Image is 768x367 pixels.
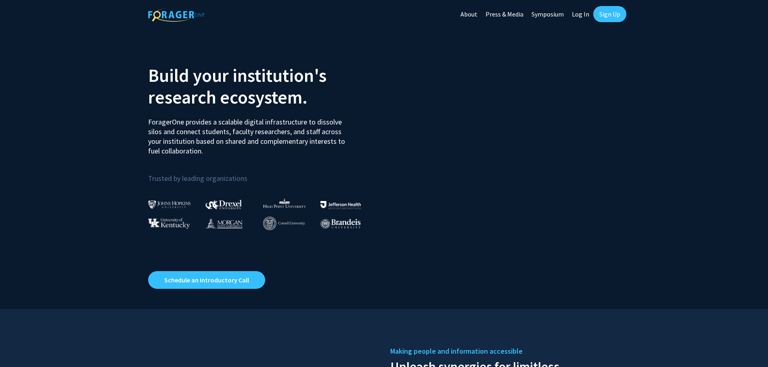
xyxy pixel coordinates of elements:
[148,8,205,22] img: ForagerOne Logo
[263,217,305,230] img: Cornell University
[263,198,306,208] img: High Point University
[148,218,190,229] img: University of Kentucky
[205,200,242,209] img: Drexel University
[148,162,378,185] p: Trusted by leading organizations
[148,271,265,289] a: Opens in a new tab
[593,6,626,22] a: Sign Up
[148,111,351,156] p: ForagerOne provides a scalable digital infrastructure to dissolve silos and connect students, fac...
[320,201,361,209] img: Thomas Jefferson University
[320,219,361,229] img: Brandeis University
[205,218,243,228] img: Morgan State University
[390,345,620,357] h5: Making people and information accessible
[148,64,378,108] h2: Build your institution's research ecosystem.
[148,200,191,209] img: Johns Hopkins University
